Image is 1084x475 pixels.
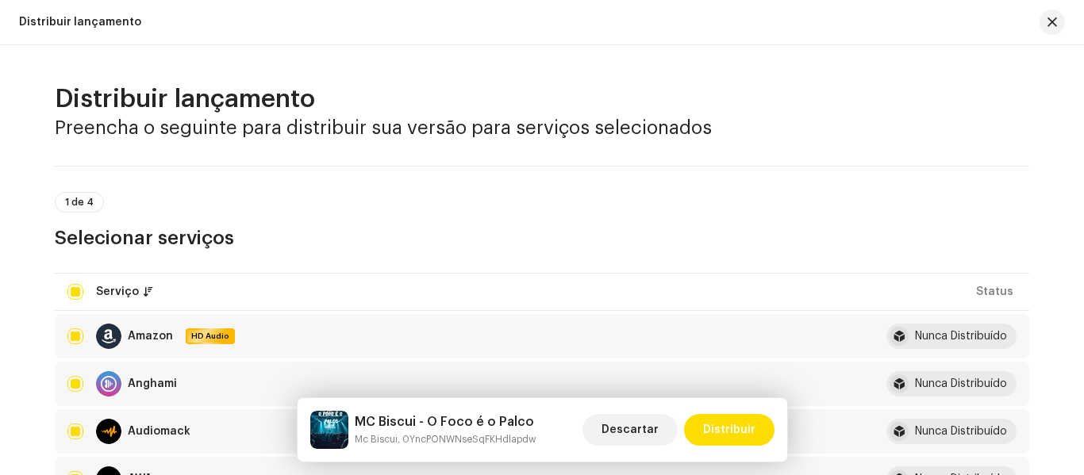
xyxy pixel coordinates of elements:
h3: Selecionar serviços [55,225,1029,251]
h3: Preencha o seguinte para distribuir sua versão para serviços selecionados [55,115,1029,140]
button: Distribuir [684,414,775,446]
div: Nunca Distribuído [915,378,1007,389]
div: Distribuir lançamento [19,16,141,29]
div: Nunca Distribuído [915,331,1007,342]
h5: MC Biscui - O Foco é o Palco [355,412,536,431]
span: 1 de 4 [65,197,94,207]
span: Descartar [602,414,659,446]
div: Audiomack [128,426,190,437]
small: MC Biscui - O Foco é o Palco [355,431,536,447]
button: Descartar [582,414,678,446]
span: Distribuir [703,414,755,446]
div: Nunca Distribuído [915,426,1007,437]
h2: Distribuir lançamento [55,83,1029,115]
span: HD Audio [187,331,233,342]
img: ae985c5b-5ea4-4003-be2c-b5e5bc64d694 [310,411,348,449]
div: Anghami [128,378,177,389]
div: Amazon [128,331,173,342]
